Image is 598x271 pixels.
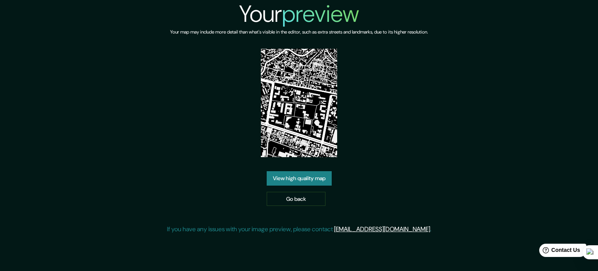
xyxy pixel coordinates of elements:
[529,241,589,262] iframe: Help widget launcher
[267,192,325,206] a: Go back
[267,171,332,186] a: View high quality map
[167,225,431,234] p: If you have any issues with your image preview, please contact .
[261,49,338,157] img: created-map-preview
[170,28,428,36] h6: Your map may include more detail than what's visible in the editor, such as extra streets and lan...
[334,225,430,233] a: [EMAIL_ADDRESS][DOMAIN_NAME]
